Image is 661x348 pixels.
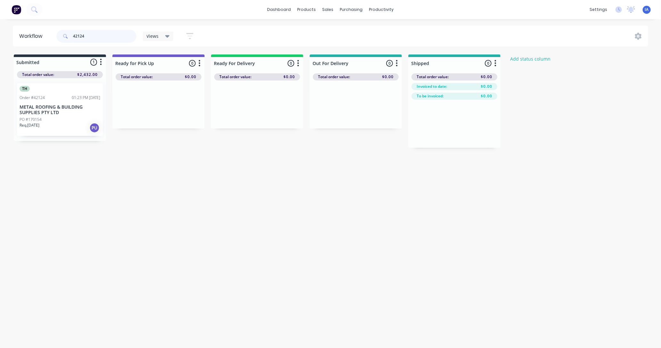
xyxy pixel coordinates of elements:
[481,74,492,80] span: $0.00
[20,95,45,101] div: Order #42124
[337,5,366,14] div: purchasing
[19,32,45,40] div: Workflow
[20,117,42,122] p: PO #170154
[481,84,492,89] span: $0.00
[586,5,610,14] div: settings
[481,93,492,99] span: $0.00
[417,84,447,89] span: Invoiced to date:
[121,74,153,80] span: Total order value:
[417,74,449,80] span: Total order value:
[22,72,54,78] span: Total order value:
[17,83,103,136] div: THOrder #4212401:23 PM [DATE]METAL ROOFING & BUILDING SUPPLIES PTY LTDPO #170154Req.[DATE]PU
[319,5,337,14] div: sales
[507,54,554,63] button: Add status column
[294,5,319,14] div: products
[72,95,100,101] div: 01:23 PM [DATE]
[12,5,21,14] img: Factory
[283,74,295,80] span: $0.00
[77,72,98,78] span: $2,432.00
[73,30,136,43] input: Search for orders...
[147,33,159,39] span: Views
[20,104,100,115] p: METAL ROOFING & BUILDING SUPPLIES PTY LTD
[645,7,649,12] span: IA
[219,74,251,80] span: Total order value:
[20,86,30,92] div: TH
[366,5,397,14] div: productivity
[264,5,294,14] a: dashboard
[318,74,350,80] span: Total order value:
[20,122,39,128] p: Req. [DATE]
[89,123,100,133] div: PU
[417,93,444,99] span: To be invoiced:
[382,74,394,80] span: $0.00
[185,74,196,80] span: $0.00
